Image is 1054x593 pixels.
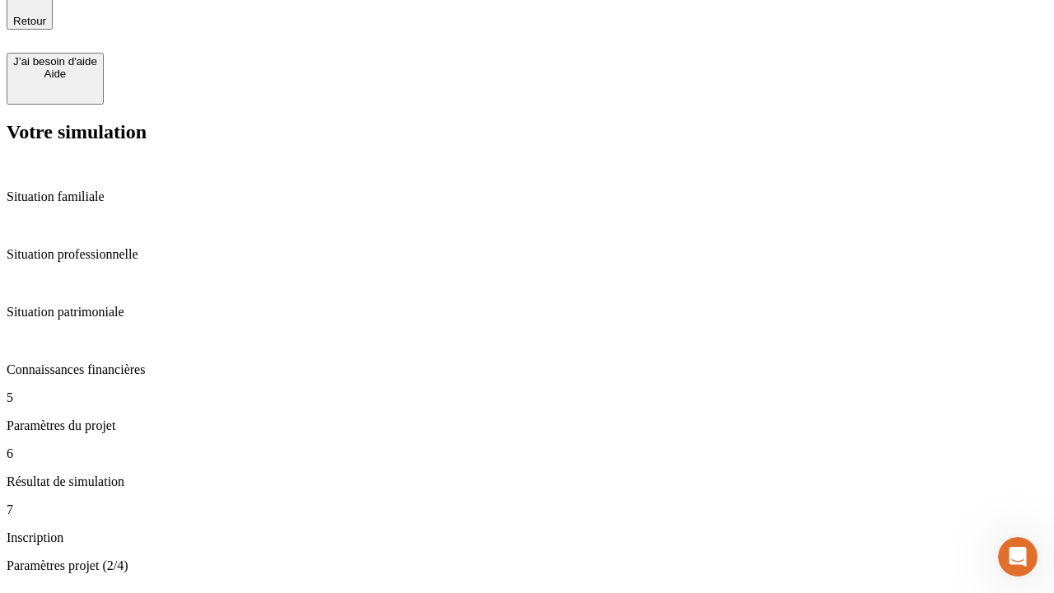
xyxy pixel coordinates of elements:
[7,121,1047,143] h2: Votre simulation
[7,446,1047,461] p: 6
[7,474,1047,489] p: Résultat de simulation
[13,15,46,27] span: Retour
[7,247,1047,262] p: Situation professionnelle
[13,68,97,80] div: Aide
[7,53,104,105] button: J’ai besoin d'aideAide
[7,530,1047,545] p: Inscription
[7,418,1047,433] p: Paramètres du projet
[7,390,1047,405] p: 5
[7,362,1047,377] p: Connaissances financières
[7,305,1047,320] p: Situation patrimoniale
[7,558,1047,573] p: Paramètres projet (2/4)
[7,189,1047,204] p: Situation familiale
[998,537,1038,577] iframe: Intercom live chat
[13,55,97,68] div: J’ai besoin d'aide
[7,502,1047,517] p: 7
